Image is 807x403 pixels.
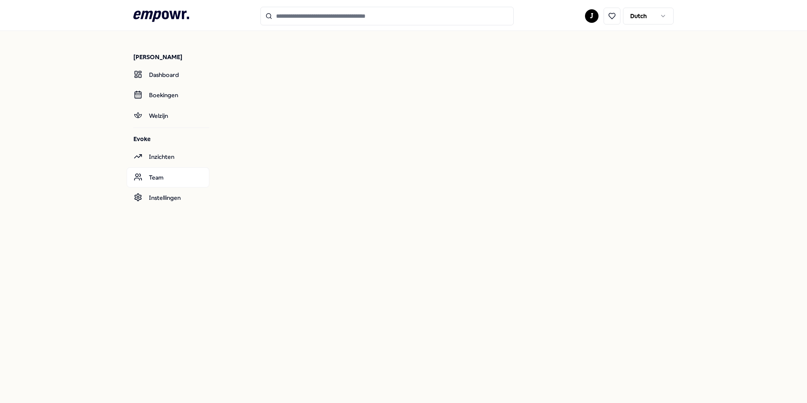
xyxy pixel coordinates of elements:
[127,188,209,208] a: Instellingen
[133,135,209,143] p: Evoke
[585,9,598,23] button: J
[133,53,209,61] p: [PERSON_NAME]
[127,106,209,126] a: Welzijn
[127,65,209,85] a: Dashboard
[127,167,209,188] a: Team
[260,7,514,25] input: Search for products, categories or subcategories
[127,147,209,167] a: Inzichten
[127,85,209,105] a: Boekingen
